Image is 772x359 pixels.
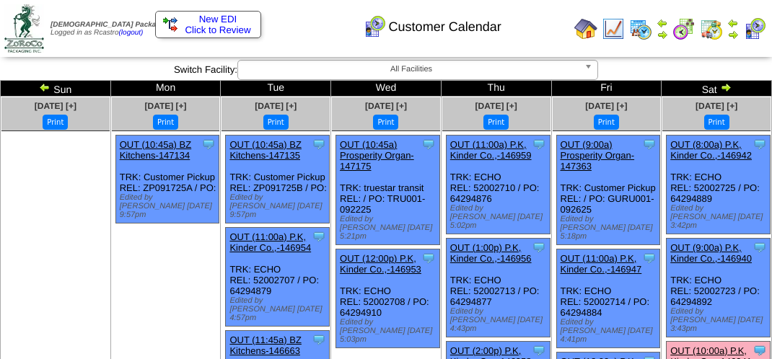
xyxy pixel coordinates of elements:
[556,136,660,245] div: TRK: Customer Pickup REL: / PO: GURU001-092625
[163,25,253,35] span: Click to Review
[441,81,551,97] td: Thu
[336,249,440,348] div: TRK: ECHO REL: 52002708 / PO: 64294910
[585,101,627,111] a: [DATE] [+]
[753,137,767,151] img: Tooltip
[672,17,696,40] img: calendarblend.gif
[229,296,329,322] div: Edited by [PERSON_NAME] [DATE] 4:57pm
[119,29,144,37] a: (logout)
[561,215,660,241] div: Edited by [PERSON_NAME] [DATE] 5:18pm
[35,101,76,111] a: [DATE] [+]
[389,19,501,35] span: Customer Calendar
[153,115,178,130] button: Print
[244,61,579,78] span: All Facilities
[43,115,68,130] button: Print
[727,29,739,40] img: arrowright.gif
[450,242,532,264] a: OUT (1:00p) P.K, Kinder Co.,-146956
[336,136,440,245] div: TRK: truestar transit REL: / PO: TRU001-092225
[743,17,766,40] img: calendarcustomer.gif
[229,231,311,253] a: OUT (11:00a) P.K, Kinder Co.,-146954
[421,251,436,265] img: Tooltip
[340,318,439,344] div: Edited by [PERSON_NAME] [DATE] 5:03pm
[450,307,550,333] div: Edited by [PERSON_NAME] [DATE] 4:43pm
[340,139,414,172] a: OUT (10:45a) Prosperity Organ-147175
[163,17,177,32] img: ediSmall.gif
[532,240,546,254] img: Tooltip
[446,239,550,337] div: TRK: ECHO REL: 52002713 / PO: 64294877
[753,240,767,254] img: Tooltip
[629,17,652,40] img: calendarprod.gif
[221,81,331,97] td: Tue
[229,334,301,356] a: OUT (11:45a) BZ Kitchens-146663
[662,81,772,97] td: Sat
[312,332,326,347] img: Tooltip
[226,136,330,223] div: TRK: Customer Pickup REL: ZP091725B / PO:
[110,81,221,97] td: Mon
[561,139,635,172] a: OUT (9:00a) Prosperity Organ-147363
[483,115,509,130] button: Print
[667,239,771,337] div: TRK: ECHO REL: 52002723 / PO: 64294892
[670,242,752,264] a: OUT (9:00a) P.K, Kinder Co.,-146940
[475,101,517,111] a: [DATE] [+]
[1,81,111,97] td: Sun
[551,81,662,97] td: Fri
[263,115,289,130] button: Print
[199,14,237,25] span: New EDI
[331,81,442,97] td: Wed
[255,101,297,111] a: [DATE] [+]
[51,21,171,37] span: Logged in as Rcastro
[163,14,253,35] a: New EDI Click to Review
[340,253,421,275] a: OUT (12:00p) P.K, Kinder Co.,-146953
[450,204,550,230] div: Edited by [PERSON_NAME] [DATE] 5:02pm
[312,229,326,244] img: Tooltip
[696,101,737,111] a: [DATE] [+]
[229,139,301,161] a: OUT (10:45a) BZ Kitchens-147135
[145,101,187,111] a: [DATE] [+]
[670,204,770,230] div: Edited by [PERSON_NAME] [DATE] 3:42pm
[229,193,329,219] div: Edited by [PERSON_NAME] [DATE] 9:57pm
[667,136,771,234] div: TRK: ECHO REL: 52002725 / PO: 64294889
[642,251,657,265] img: Tooltip
[753,343,767,358] img: Tooltip
[556,249,660,348] div: TRK: ECHO REL: 52002714 / PO: 64294884
[561,318,660,344] div: Edited by [PERSON_NAME] [DATE] 4:41pm
[363,15,386,38] img: calendarcustomer.gif
[670,139,752,161] a: OUT (8:00a) P.K, Kinder Co.,-146942
[594,115,619,130] button: Print
[532,137,546,151] img: Tooltip
[115,136,219,223] div: TRK: Customer Pickup REL: ZP091725A / PO:
[561,253,642,275] a: OUT (11:00a) P.K, Kinder Co.,-146947
[51,21,171,29] span: [DEMOGRAPHIC_DATA] Packaging
[373,115,398,130] button: Print
[201,137,216,151] img: Tooltip
[312,137,326,151] img: Tooltip
[4,4,44,53] img: zoroco-logo-small.webp
[727,17,739,29] img: arrowleft.gif
[421,137,436,151] img: Tooltip
[720,81,732,93] img: arrowright.gif
[450,139,532,161] a: OUT (11:00a) P.K, Kinder Co.,-146959
[657,17,668,29] img: arrowleft.gif
[120,193,219,219] div: Edited by [PERSON_NAME] [DATE] 9:57pm
[120,139,191,161] a: OUT (10:45a) BZ Kitchens-147134
[670,307,770,333] div: Edited by [PERSON_NAME] [DATE] 3:43pm
[532,343,546,358] img: Tooltip
[704,115,729,130] button: Print
[602,17,625,40] img: line_graph.gif
[700,17,723,40] img: calendarinout.gif
[446,136,550,234] div: TRK: ECHO REL: 52002710 / PO: 64294876
[340,215,439,241] div: Edited by [PERSON_NAME] [DATE] 5:21pm
[39,81,51,93] img: arrowleft.gif
[642,137,657,151] img: Tooltip
[657,29,668,40] img: arrowright.gif
[226,228,330,327] div: TRK: ECHO REL: 52002707 / PO: 64294879
[365,101,407,111] a: [DATE] [+]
